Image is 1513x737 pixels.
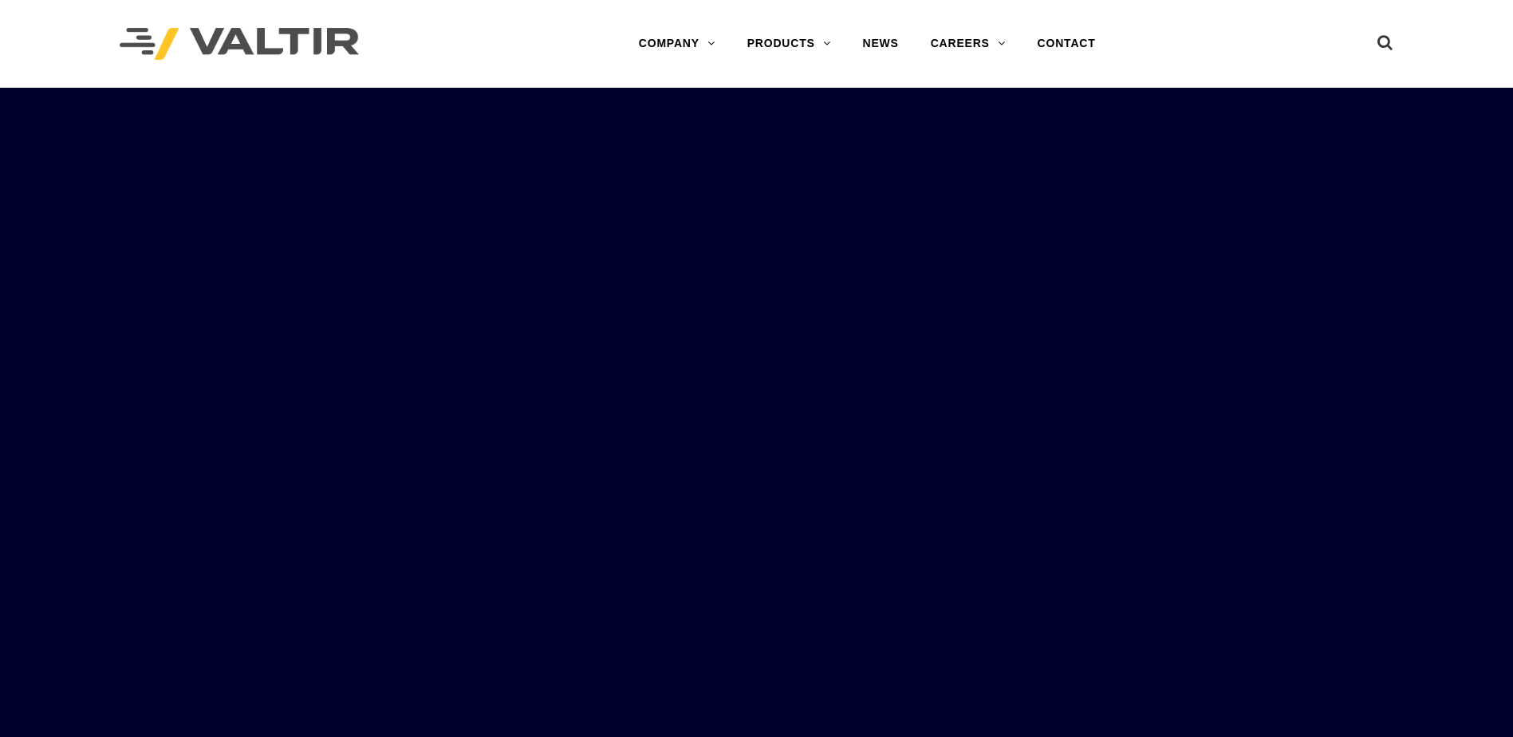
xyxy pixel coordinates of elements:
a: CONTACT [1022,28,1112,60]
a: PRODUCTS [731,28,847,60]
img: Valtir [120,28,359,61]
a: CAREERS [915,28,1022,60]
a: NEWS [847,28,915,60]
a: COMPANY [623,28,731,60]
